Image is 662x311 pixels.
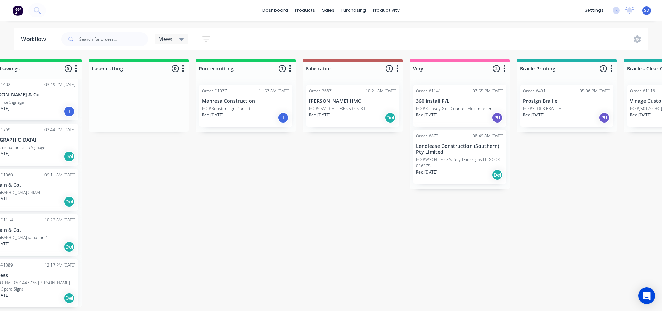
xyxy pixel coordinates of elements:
div: sales [319,5,338,16]
div: 10:21 AM [DATE] [366,88,397,94]
div: Order #1141 [416,88,441,94]
p: Lendlease Construction (Southern) Pty Limited [416,143,504,155]
div: 05:06 PM [DATE] [580,88,611,94]
p: Req. [DATE] [202,112,223,118]
div: Del [64,151,75,162]
div: Del [385,112,396,123]
div: Order #687 [309,88,332,94]
p: Req. [DATE] [416,169,438,175]
div: products [292,5,319,16]
img: Factory [13,5,23,16]
div: 03:49 PM [DATE] [44,82,75,88]
div: Del [492,169,503,180]
p: Req. [DATE] [523,112,545,118]
div: Order #1116 [630,88,655,94]
p: PO #Booster sign Plant st [202,106,250,112]
div: Order #107711:57 AM [DATE]Manresa ConstructionPO #Booster sign Plant stReq.[DATE]I [199,85,292,127]
p: Req. [DATE] [630,112,652,118]
div: Del [64,293,75,304]
p: PO #CSV - CHILDRENS COURT [309,106,365,112]
div: Order #873 [416,133,439,139]
div: Del [64,241,75,252]
div: Order #491 [523,88,546,94]
div: 10:22 AM [DATE] [44,217,75,223]
div: 11:57 AM [DATE] [259,88,289,94]
div: Order #114103:55 PM [DATE]360 Install P/LPO #Romsey Golf Course - Hole markersReq.[DATE]PU [413,85,506,127]
div: productivity [369,5,403,16]
div: PU [599,112,610,123]
p: PO #STOCK BRAILLE [523,106,561,112]
p: Req. [DATE] [416,112,438,118]
div: Workflow [21,35,49,43]
div: 03:55 PM [DATE] [473,88,504,94]
div: 12:17 PM [DATE] [44,262,75,268]
div: 09:11 AM [DATE] [44,172,75,178]
div: 02:44 PM [DATE] [44,127,75,133]
span: SD [644,7,649,14]
p: Prosign Braille [523,98,611,104]
span: Views [159,35,172,43]
p: PO #Romsey Golf Course - Hole markers [416,106,494,112]
div: Order #1077 [202,88,227,94]
div: Order #68710:21 AM [DATE][PERSON_NAME] HMCPO #CSV - CHILDRENS COURTReq.[DATE]Del [306,85,399,127]
div: PU [492,112,503,123]
p: Manresa Construction [202,98,289,104]
div: 08:49 AM [DATE] [473,133,504,139]
a: dashboard [259,5,292,16]
div: Del [64,196,75,207]
p: Req. [DATE] [309,112,330,118]
div: I [278,112,289,123]
input: Search for orders... [79,32,148,46]
div: Order #49105:06 PM [DATE]Prosign BraillePO #STOCK BRAILLEReq.[DATE]PU [520,85,613,127]
div: I [64,106,75,117]
p: 360 Install P/L [416,98,504,104]
p: PO #WSCH - Fire Safety Door signs LL-GCOR-056375 [416,157,504,169]
p: [PERSON_NAME] HMC [309,98,397,104]
div: Order #87308:49 AM [DATE]Lendlease Construction (Southern) Pty LimitedPO #WSCH - Fire Safety Door... [413,130,506,184]
div: purchasing [338,5,369,16]
div: Open Intercom Messenger [638,287,655,304]
div: settings [581,5,607,16]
